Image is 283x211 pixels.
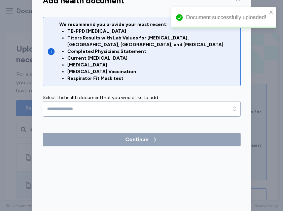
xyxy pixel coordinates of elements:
[125,135,149,144] div: Continue
[269,9,274,15] button: close
[67,62,236,68] li: [MEDICAL_DATA]
[43,133,241,146] button: Continue
[186,13,267,22] div: Document successfully uploaded!
[67,75,236,82] li: Respirator Fit Mask test
[67,68,236,75] li: [MEDICAL_DATA] Vaccination
[67,35,236,48] li: Titers Results with Lab Values for [MEDICAL_DATA], [GEOGRAPHIC_DATA], [GEOGRAPHIC_DATA], and [MED...
[67,55,236,62] li: Current [MEDICAL_DATA]
[67,48,236,55] li: Completed Physicians Statement
[67,28,236,35] li: TB-PPD [MEDICAL_DATA]
[59,21,236,82] div: We recommend you provide your most recent:
[43,94,241,101] div: Select the health document that you would like to add.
